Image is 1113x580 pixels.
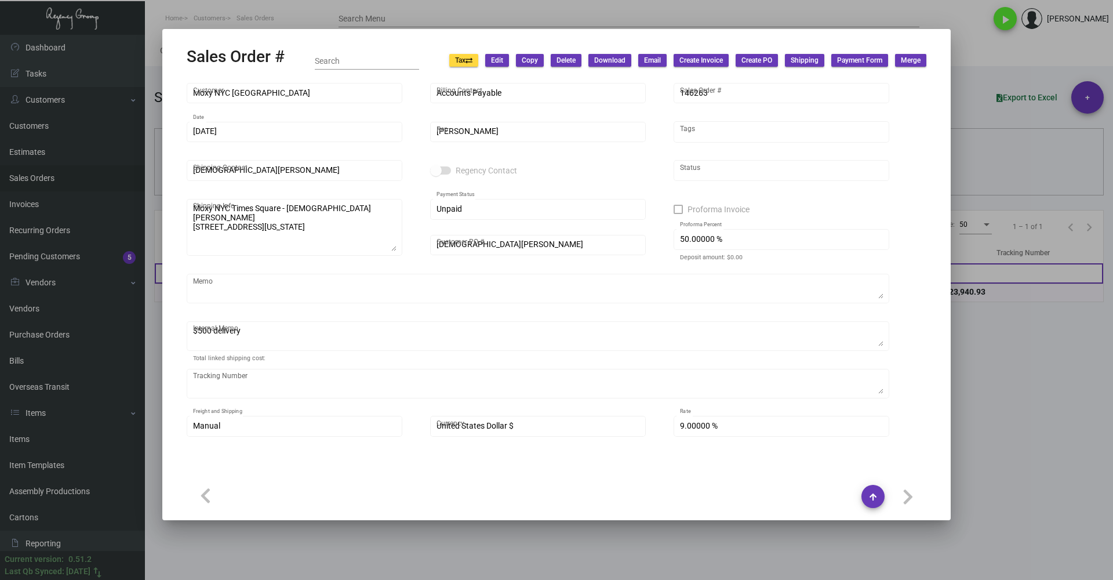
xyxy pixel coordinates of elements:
button: Create Invoice [674,54,729,67]
button: Edit [485,54,509,67]
span: Merge [901,56,921,66]
span: Create Invoice [679,56,723,66]
span: Manual [193,421,220,430]
div: Last Qb Synced: [DATE] [5,565,90,578]
span: Delete [556,56,576,66]
span: Regency Contact [456,164,517,177]
span: Download [594,56,625,66]
button: Shipping [785,54,824,67]
span: Email [644,56,661,66]
mat-hint: Total linked shipping cost: [193,355,265,362]
div: 0.51.2 [68,553,92,565]
button: Merge [895,54,926,67]
span: Create PO [741,56,772,66]
span: Unpaid [437,204,462,213]
span: Payment Form [837,56,882,66]
mat-hint: Deposit amount: $0.00 [680,254,743,261]
button: Download [588,54,631,67]
button: Delete [551,54,581,67]
span: Proforma Invoice [688,202,750,216]
button: Tax [449,54,478,67]
h2: Sales Order # [187,47,285,67]
span: Edit [491,56,503,66]
button: Payment Form [831,54,888,67]
button: Email [638,54,667,67]
span: Copy [522,56,538,66]
button: Create PO [736,54,778,67]
span: Shipping [791,56,819,66]
span: Tax [455,56,472,66]
div: Current version: [5,553,64,565]
button: Copy [516,54,544,67]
